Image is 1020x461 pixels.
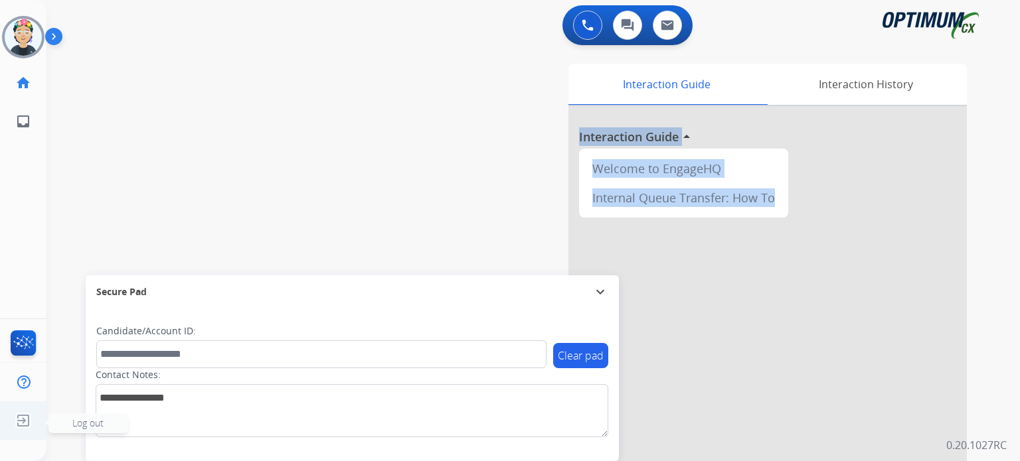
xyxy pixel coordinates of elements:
div: Interaction History [764,64,967,105]
mat-icon: home [15,75,31,91]
span: Secure Pad [96,285,147,298]
span: Log out [72,417,104,429]
label: Candidate/Account ID: [96,324,196,338]
mat-icon: expand_more [592,284,608,300]
div: Interaction Guide [568,64,764,105]
p: 0.20.1027RC [946,437,1007,453]
div: Welcome to EngageHQ [584,154,783,183]
div: Internal Queue Transfer: How To [584,183,783,212]
label: Contact Notes: [96,368,161,381]
button: Clear pad [553,343,608,368]
mat-icon: inbox [15,113,31,129]
img: avatar [5,19,42,56]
